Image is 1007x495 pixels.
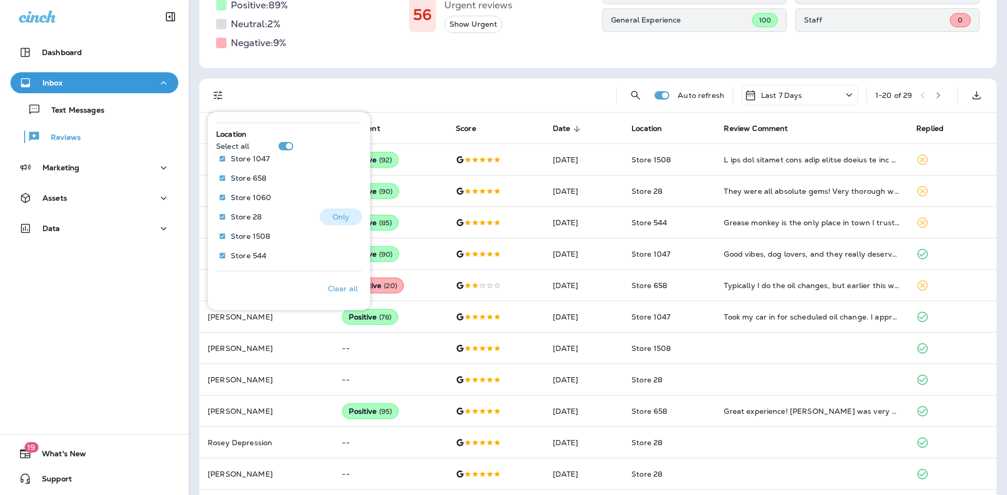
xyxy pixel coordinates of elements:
[342,309,398,325] div: Positive
[625,85,646,106] button: Search Reviews
[544,395,623,427] td: [DATE]
[544,175,623,207] td: [DATE]
[553,124,584,134] span: Date
[631,438,662,447] span: Store 28
[544,270,623,301] td: [DATE]
[41,106,104,116] p: Text Messages
[544,458,623,490] td: [DATE]
[724,124,788,133] span: Review Comment
[333,213,350,221] p: Only
[342,278,404,293] div: Negative
[724,186,899,196] div: They were all absolute gems! Very thorough with their job, gave great recommendations without bei...
[631,249,670,259] span: Store 1047
[40,133,81,143] p: Reviews
[31,475,72,487] span: Support
[342,183,399,199] div: Positive
[42,163,79,172] p: Marketing
[724,249,899,259] div: Good vibes, dog lovers, and they really deserve some love for being on the spot and present. Amaz...
[631,344,671,353] span: Store 1508
[631,155,671,164] span: Store 1508
[208,344,325,353] p: [PERSON_NAME]
[42,194,67,202] p: Assets
[231,35,286,51] h5: Negative: 9 %
[10,188,178,208] button: Assets
[544,238,623,270] td: [DATE]
[216,129,247,139] span: Location
[724,280,899,291] div: Typically I do the oil changes, but earlier this week my wife who works 20 miles away got a low t...
[761,91,802,100] p: Last 7 Days
[456,124,490,134] span: Score
[544,144,623,175] td: [DATE]
[724,124,801,134] span: Review Comment
[724,312,899,322] div: Took my car in for scheduled oil change. I appreciate that they also check other things on my car...
[31,449,86,462] span: What's New
[208,85,229,106] button: Filters
[324,276,362,302] button: Clear all
[544,364,623,395] td: [DATE]
[328,284,358,293] p: Clear all
[231,232,270,240] p: Store 1508
[231,213,262,221] p: Store 28
[611,16,752,24] p: General Experience
[208,376,325,384] p: [PERSON_NAME]
[231,16,281,32] h5: Neutral: 2 %
[379,187,393,196] span: ( 90 )
[342,246,399,262] div: Positive
[231,103,274,112] span: Date Range
[231,174,266,182] p: Store 658
[759,16,771,25] span: 100
[342,215,399,230] div: Positive
[10,72,178,93] button: Inbox
[544,427,623,458] td: [DATE]
[208,106,370,310] div: Filters
[10,218,178,239] button: Data
[379,156,392,164] span: ( 92 )
[413,6,432,24] h1: 56
[916,124,957,134] span: Replied
[631,218,667,227] span: Store 544
[631,186,662,196] span: Store 28
[544,301,623,333] td: [DATE]
[553,124,571,133] span: Date
[958,16,962,25] span: 0
[24,442,38,453] span: 19
[631,469,662,479] span: Store 28
[42,79,62,87] p: Inbox
[724,406,899,416] div: Great experience! Matt was very helpful :)
[966,85,987,106] button: Export as CSV
[875,91,912,100] div: 1 - 20 of 29
[724,155,899,165] div: I saw the special they were having online if you book your appointment that way, so I had to jump...
[379,313,392,322] span: ( 78 )
[544,333,623,364] td: [DATE]
[384,281,398,290] span: ( 20 )
[544,207,623,238] td: [DATE]
[334,427,447,458] td: --
[334,333,447,364] td: --
[678,91,724,100] p: Auto refresh
[334,364,447,395] td: --
[42,48,82,57] p: Dashboard
[631,124,662,133] span: Location
[631,281,667,290] span: Store 658
[231,193,271,202] p: Store 1060
[208,438,325,447] p: Rosey Depression
[10,126,178,148] button: Reviews
[10,468,178,489] button: Support
[10,443,178,464] button: 19What's New
[379,407,392,416] span: ( 95 )
[804,16,950,24] p: Staff
[10,98,178,120] button: Text Messages
[631,312,670,322] span: Store 1047
[42,224,60,233] p: Data
[10,42,178,63] button: Dashboard
[631,375,662,384] span: Store 28
[724,217,899,228] div: Grease monkey is the only place in town I trust for oil changes. Great fast service.
[208,313,325,321] p: [PERSON_NAME]
[342,403,399,419] div: Positive
[456,124,476,133] span: Score
[10,157,178,178] button: Marketing
[231,251,266,260] p: Store 544
[320,208,362,225] button: Only
[631,406,667,416] span: Store 658
[379,218,392,227] span: ( 85 )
